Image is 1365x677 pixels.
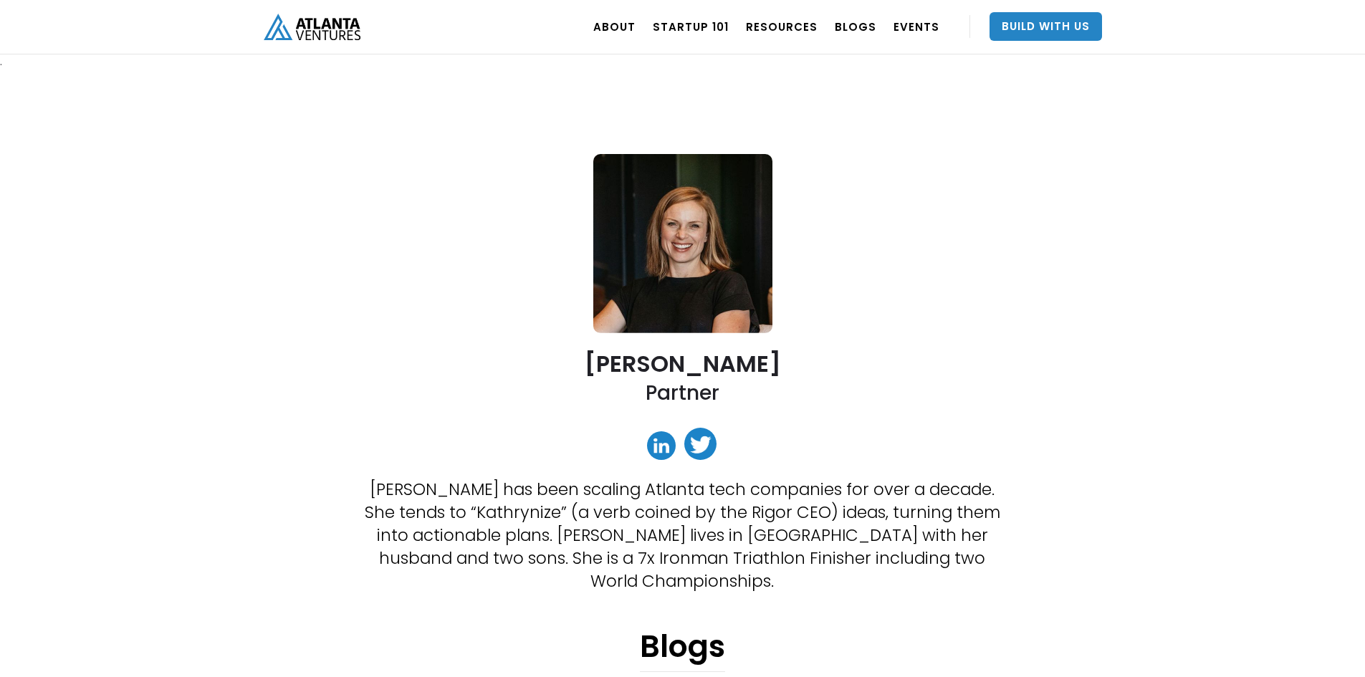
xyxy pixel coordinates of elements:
[746,6,818,47] a: RESOURCES
[653,6,729,47] a: Startup 101
[593,6,636,47] a: ABOUT
[640,628,725,672] h1: Blogs
[835,6,876,47] a: BLOGS
[646,380,719,406] h2: Partner
[585,351,781,376] h2: [PERSON_NAME]
[894,6,939,47] a: EVENTS
[990,12,1102,41] a: Build With Us
[363,478,1001,592] p: [PERSON_NAME] has been scaling Atlanta tech companies for over a decade. She tends to “Kathrynize...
